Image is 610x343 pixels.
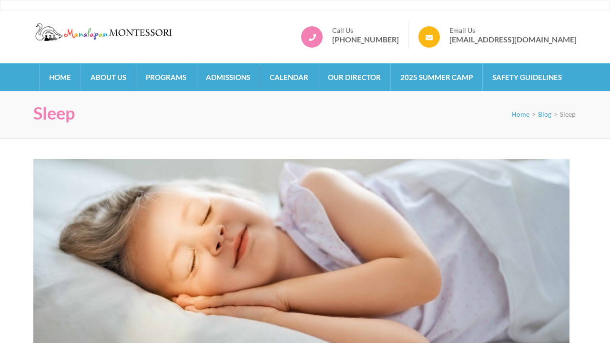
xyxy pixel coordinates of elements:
[532,110,536,118] span: >
[391,63,482,91] a: 2025 Summer Camp
[136,63,196,91] a: Programs
[260,63,318,91] a: Calendar
[81,63,136,91] a: About Us
[33,103,75,123] h1: Sleep
[33,21,176,42] img: Manalapan Montessori – #1 Rated Child Day Care Center in Manalapan NJ
[40,63,81,91] a: Home
[449,35,577,44] a: [EMAIL_ADDRESS][DOMAIN_NAME]
[511,110,529,118] a: Home
[332,26,399,35] span: Call Us
[538,110,551,118] a: Blog
[483,63,571,91] a: Safety Guidelines
[554,110,558,118] span: >
[318,63,390,91] a: Our Director
[196,63,260,91] a: Admissions
[332,35,399,44] a: [PHONE_NUMBER]
[449,26,577,35] span: Email Us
